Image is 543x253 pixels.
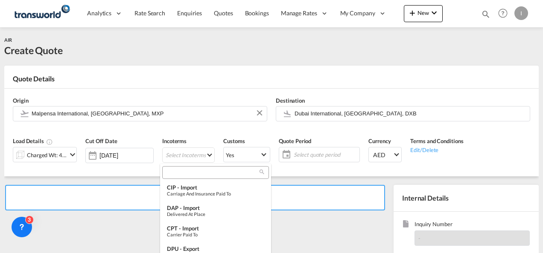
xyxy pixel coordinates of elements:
[167,225,264,232] div: CPT - import
[167,245,264,252] div: DPU - export
[167,184,264,191] div: CIP - import
[167,232,264,237] div: Carrier Paid to
[167,204,264,211] div: DAP - import
[259,169,265,175] md-icon: icon-magnify
[167,211,264,217] div: Delivered at Place
[167,191,264,196] div: Carriage and Insurance Paid to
